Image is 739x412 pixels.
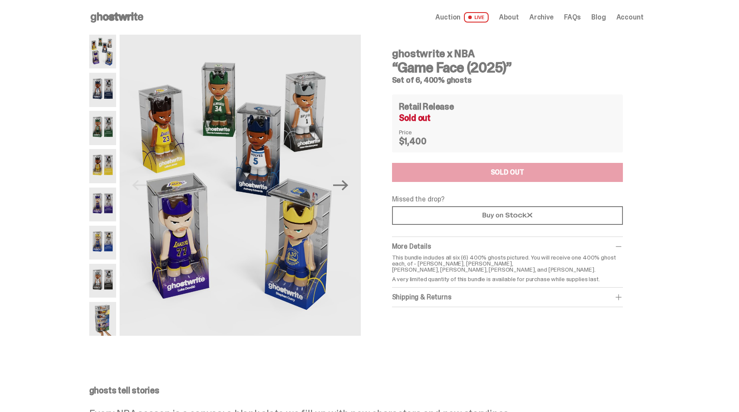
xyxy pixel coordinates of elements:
[399,137,442,146] dd: $1,400
[399,114,616,122] div: Sold out
[491,169,524,176] div: SOLD OUT
[392,163,623,182] button: SOLD OUT
[331,176,350,195] button: Next
[392,196,623,203] p: Missed the drop?
[499,14,519,21] a: About
[89,264,117,298] img: NBA-400-HG-Wemby.png
[591,14,606,21] a: Blog
[89,226,117,260] img: NBA-400-HG-Steph.png
[392,76,623,84] h5: Set of 6, 400% ghosts
[399,102,454,111] h4: Retail Release
[616,14,644,21] a: Account
[392,242,431,251] span: More Details
[89,386,644,395] p: ghosts tell stories
[392,61,623,75] h3: “Game Face (2025)”
[89,73,117,107] img: NBA-400-HG-Ant.png
[89,188,117,221] img: NBA-400-HG-Luka.png
[89,111,117,145] img: NBA-400-HG-Giannis.png
[564,14,581,21] a: FAQs
[392,276,623,282] p: A very limited quantity of this bundle is available for purchase while supplies last.
[120,35,360,336] img: NBA-400-HG-Main.png
[435,12,488,23] a: Auction LIVE
[529,14,554,21] a: Archive
[89,149,117,183] img: NBA-400-HG%20Bron.png
[392,49,623,59] h4: ghostwrite x NBA
[399,129,442,135] dt: Price
[392,254,623,273] p: This bundle includes all six (6) 400% ghosts pictured. You will receive one 400% ghost each, of -...
[89,35,117,68] img: NBA-400-HG-Main.png
[464,12,489,23] span: LIVE
[435,14,460,21] span: Auction
[392,293,623,302] div: Shipping & Returns
[89,302,117,336] img: NBA-400-HG-Scale.png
